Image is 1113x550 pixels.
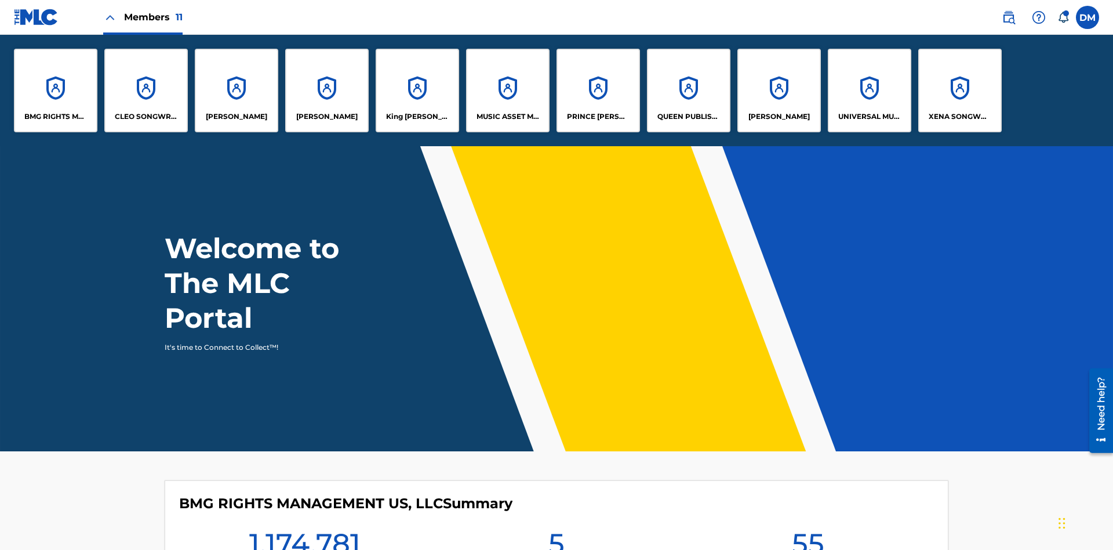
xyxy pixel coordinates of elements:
a: AccountsQUEEN PUBLISHA [647,49,730,132]
p: XENA SONGWRITER [929,111,992,122]
p: CLEO SONGWRITER [115,111,178,122]
div: Drag [1059,506,1065,541]
a: AccountsXENA SONGWRITER [918,49,1002,132]
a: Public Search [997,6,1020,29]
a: AccountsKing [PERSON_NAME] [376,49,459,132]
p: QUEEN PUBLISHA [657,111,721,122]
h4: BMG RIGHTS MANAGEMENT US, LLC [179,495,512,512]
a: Accounts[PERSON_NAME] [737,49,821,132]
iframe: Chat Widget [1055,494,1113,550]
iframe: Resource Center [1081,364,1113,459]
a: AccountsPRINCE [PERSON_NAME] [556,49,640,132]
p: EYAMA MCSINGER [296,111,358,122]
div: User Menu [1076,6,1099,29]
img: help [1032,10,1046,24]
a: AccountsMUSIC ASSET MANAGEMENT (MAM) [466,49,550,132]
span: 11 [176,12,183,23]
a: Accounts[PERSON_NAME] [285,49,369,132]
p: King McTesterson [386,111,449,122]
a: AccountsUNIVERSAL MUSIC PUB GROUP [828,49,911,132]
a: AccountsBMG RIGHTS MANAGEMENT US, LLC [14,49,97,132]
a: Accounts[PERSON_NAME] [195,49,278,132]
img: MLC Logo [14,9,59,26]
div: Help [1027,6,1050,29]
p: BMG RIGHTS MANAGEMENT US, LLC [24,111,88,122]
p: UNIVERSAL MUSIC PUB GROUP [838,111,901,122]
img: Close [103,10,117,24]
p: PRINCE MCTESTERSON [567,111,630,122]
h1: Welcome to The MLC Portal [165,231,381,335]
p: ELVIS COSTELLO [206,111,267,122]
a: AccountsCLEO SONGWRITER [104,49,188,132]
p: It's time to Connect to Collect™! [165,342,366,353]
p: RONALD MCTESTERSON [748,111,810,122]
div: Notifications [1057,12,1069,23]
span: Members [124,10,183,24]
img: search [1002,10,1016,24]
p: MUSIC ASSET MANAGEMENT (MAM) [477,111,540,122]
